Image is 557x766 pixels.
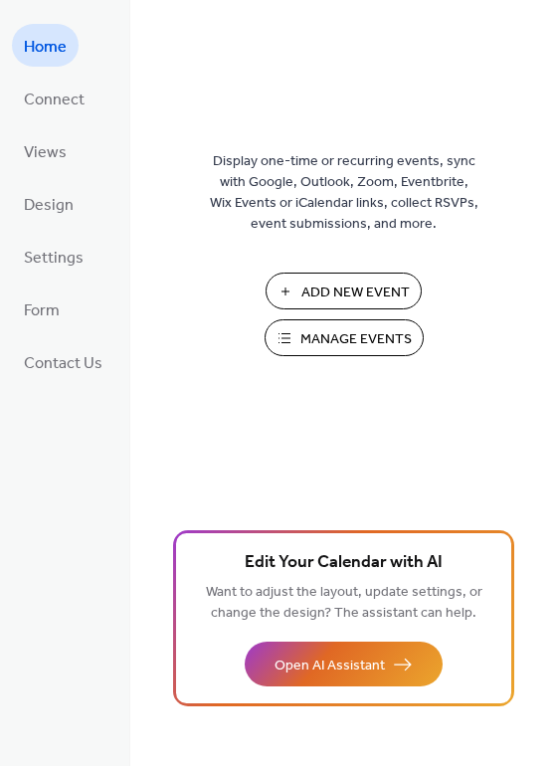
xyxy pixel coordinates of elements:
span: Want to adjust the layout, update settings, or change the design? The assistant can help. [206,579,482,627]
a: Design [12,182,86,225]
button: Add New Event [266,273,422,309]
span: Manage Events [300,329,412,350]
span: Views [24,137,67,168]
span: Add New Event [301,283,410,303]
a: Views [12,129,79,172]
span: Design [24,190,74,221]
a: Settings [12,235,95,278]
span: Home [24,32,67,63]
a: Contact Us [12,340,114,383]
button: Open AI Assistant [245,642,443,686]
a: Form [12,287,72,330]
span: Connect [24,85,85,115]
span: Contact Us [24,348,102,379]
a: Home [12,24,79,67]
span: Open AI Assistant [275,656,385,676]
span: Display one-time or recurring events, sync with Google, Outlook, Zoom, Eventbrite, Wix Events or ... [210,151,478,235]
span: Form [24,295,60,326]
span: Settings [24,243,84,274]
span: Edit Your Calendar with AI [245,549,443,577]
a: Connect [12,77,96,119]
button: Manage Events [265,319,424,356]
